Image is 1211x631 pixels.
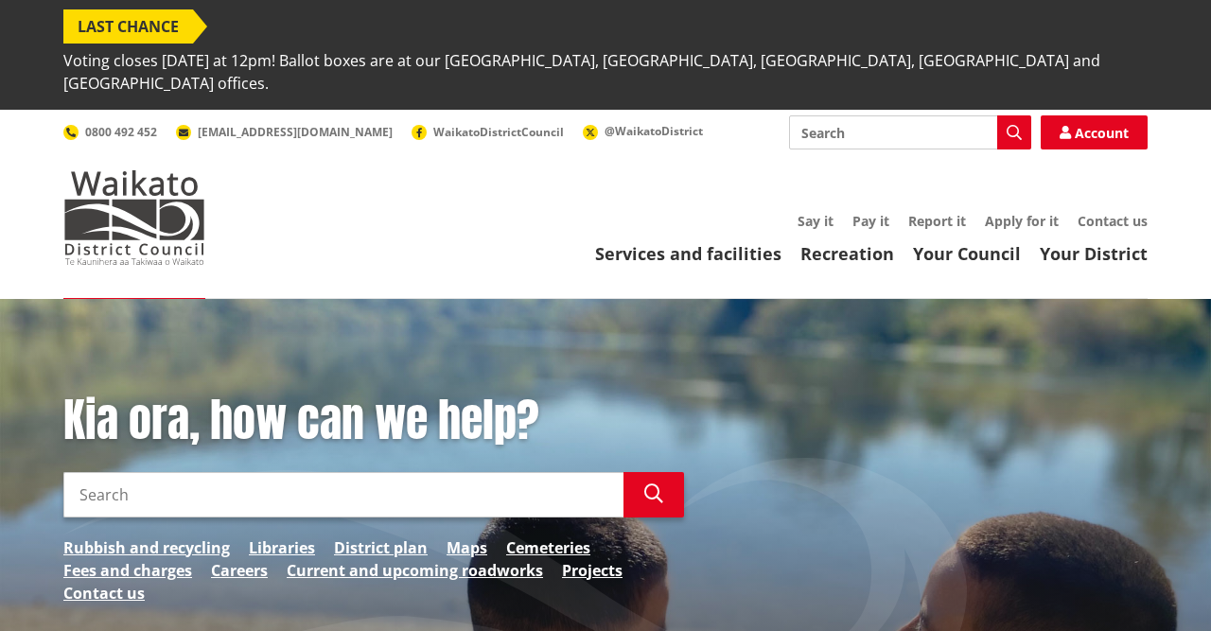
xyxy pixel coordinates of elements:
[913,242,1021,265] a: Your Council
[63,394,684,448] h1: Kia ora, how can we help?
[852,212,889,230] a: Pay it
[1041,115,1148,149] a: Account
[334,536,428,559] a: District plan
[63,124,157,140] a: 0800 492 452
[798,212,834,230] a: Say it
[63,472,623,517] input: Search input
[1040,242,1148,265] a: Your District
[63,559,192,582] a: Fees and charges
[908,212,966,230] a: Report it
[63,44,1148,100] span: Voting closes [DATE] at 12pm! Ballot boxes are at our [GEOGRAPHIC_DATA], [GEOGRAPHIC_DATA], [GEOG...
[433,124,564,140] span: WaikatoDistrictCouncil
[198,124,393,140] span: [EMAIL_ADDRESS][DOMAIN_NAME]
[789,115,1031,149] input: Search input
[211,559,268,582] a: Careers
[605,123,703,139] span: @WaikatoDistrict
[985,212,1059,230] a: Apply for it
[249,536,315,559] a: Libraries
[595,242,781,265] a: Services and facilities
[63,582,145,605] a: Contact us
[1078,212,1148,230] a: Contact us
[447,536,487,559] a: Maps
[583,123,703,139] a: @WaikatoDistrict
[412,124,564,140] a: WaikatoDistrictCouncil
[800,242,894,265] a: Recreation
[63,9,193,44] span: LAST CHANCE
[63,536,230,559] a: Rubbish and recycling
[287,559,543,582] a: Current and upcoming roadworks
[562,559,623,582] a: Projects
[63,170,205,265] img: Waikato District Council - Te Kaunihera aa Takiwaa o Waikato
[176,124,393,140] a: [EMAIL_ADDRESS][DOMAIN_NAME]
[85,124,157,140] span: 0800 492 452
[506,536,590,559] a: Cemeteries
